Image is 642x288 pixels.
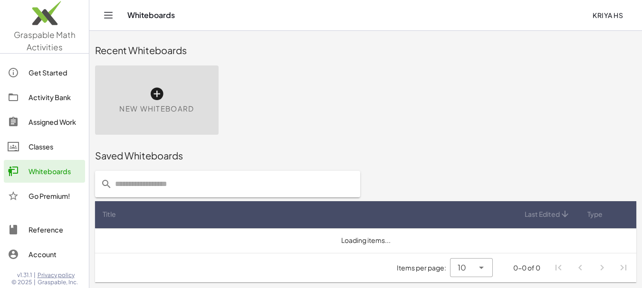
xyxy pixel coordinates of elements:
[397,263,450,273] span: Items per page:
[4,243,85,266] a: Account
[29,92,81,103] div: Activity Bank
[29,67,81,78] div: Get Started
[11,279,32,286] span: © 2025
[29,141,81,152] div: Classes
[29,224,81,235] div: Reference
[4,218,85,241] a: Reference
[548,257,634,279] nav: Pagination Navigation
[14,29,76,52] span: Graspable Math Activities
[525,209,560,219] span: Last Edited
[103,209,116,219] span: Title
[95,44,636,57] div: Recent Whiteboards
[95,149,636,162] div: Saved Whiteboards
[38,279,78,286] span: Graspable, Inc.
[458,262,466,273] span: 10
[34,279,36,286] span: |
[17,271,32,279] span: v1.31.1
[29,190,81,202] div: Go Premium!
[29,249,81,260] div: Account
[593,11,623,19] span: KRIYA HS
[101,178,112,190] i: prepended action
[4,61,85,84] a: Get Started
[4,111,85,133] a: Assigned Work
[95,228,636,253] td: Loading items...
[101,8,116,23] button: Toggle navigation
[4,135,85,158] a: Classes
[587,209,603,219] span: Type
[4,86,85,109] a: Activity Bank
[4,160,85,183] a: Whiteboards
[513,263,540,273] div: 0-0 of 0
[38,271,78,279] a: Privacy policy
[29,116,81,128] div: Assigned Work
[34,271,36,279] span: |
[119,103,194,114] span: New Whiteboard
[585,7,631,24] button: KRIYA HS
[29,166,81,177] div: Whiteboards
